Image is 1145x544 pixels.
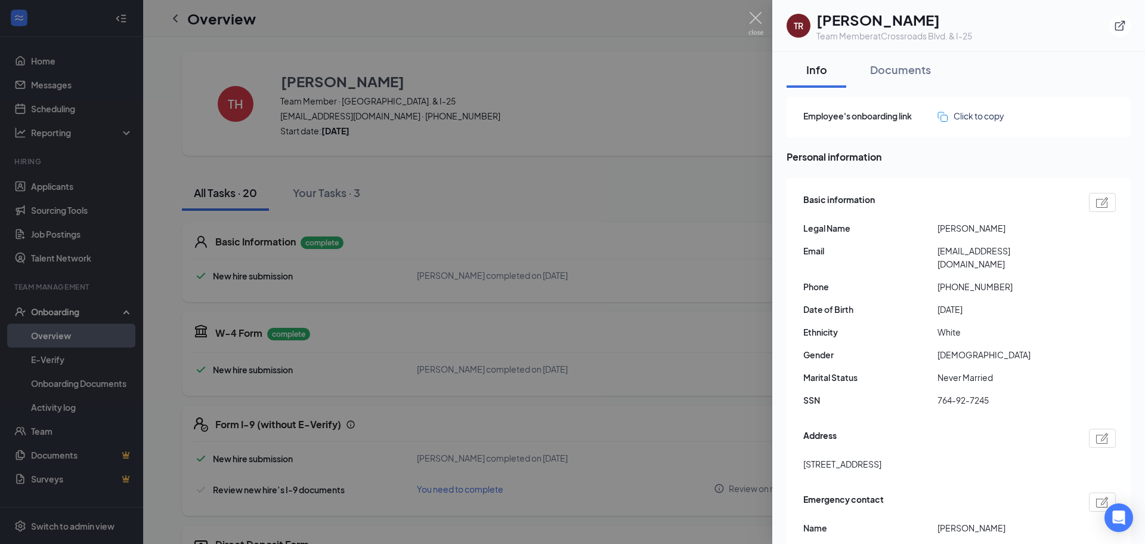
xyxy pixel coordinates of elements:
[937,394,1072,407] span: 764-92-7245
[816,30,972,42] div: Team Member at Crossroads Blvd. & I-25
[937,521,1072,534] span: [PERSON_NAME]
[803,244,937,257] span: Email
[937,303,1072,316] span: [DATE]
[937,371,1072,384] span: Never Married
[1114,20,1126,32] svg: ExternalLink
[937,112,948,122] img: click-to-copy.71757273a98fde459dfc.svg
[803,371,937,384] span: Marital Status
[803,521,937,534] span: Name
[1109,15,1131,36] button: ExternalLink
[937,325,1072,339] span: White
[803,429,837,448] span: Address
[794,20,803,32] div: TR
[803,325,937,339] span: Ethnicity
[799,62,834,77] div: Info
[803,457,881,471] span: [STREET_ADDRESS]
[1104,503,1133,532] div: Open Intercom Messenger
[937,348,1072,361] span: [DEMOGRAPHIC_DATA]
[787,149,1131,164] span: Personal information
[803,109,937,122] span: Employee's onboarding link
[870,62,931,77] div: Documents
[937,244,1072,271] span: [EMAIL_ADDRESS][DOMAIN_NAME]
[803,280,937,293] span: Phone
[816,10,972,30] h1: [PERSON_NAME]
[803,493,884,512] span: Emergency contact
[803,193,875,212] span: Basic information
[937,222,1072,235] span: [PERSON_NAME]
[803,222,937,235] span: Legal Name
[803,303,937,316] span: Date of Birth
[803,394,937,407] span: SSN
[937,280,1072,293] span: [PHONE_NUMBER]
[937,109,1004,122] button: Click to copy
[803,348,937,361] span: Gender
